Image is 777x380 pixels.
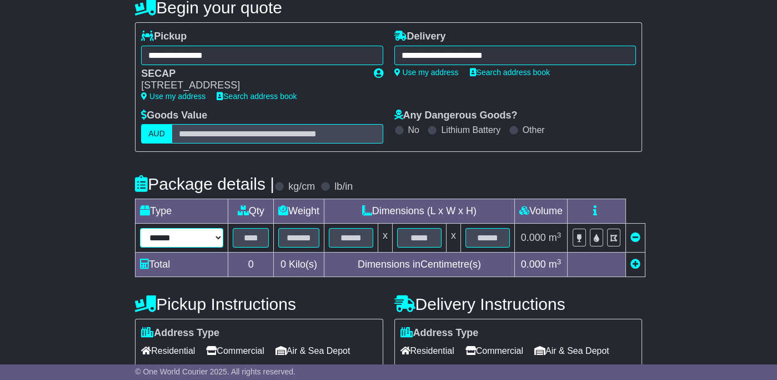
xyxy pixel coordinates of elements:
[378,224,392,253] td: x
[217,92,297,101] a: Search address book
[630,232,640,243] a: Remove this item
[465,342,523,359] span: Commercial
[141,124,172,144] label: AUD
[141,327,219,339] label: Address Type
[135,295,383,313] h4: Pickup Instructions
[324,253,514,277] td: Dimensions in Centimetre(s)
[206,342,264,359] span: Commercial
[288,181,315,193] label: kg/cm
[630,259,640,270] a: Add new item
[549,259,562,270] span: m
[135,175,274,193] h4: Package details |
[141,80,362,92] div: [STREET_ADDRESS]
[521,259,546,270] span: 0.000
[280,259,286,270] span: 0
[557,258,562,266] sup: 3
[274,199,324,224] td: Weight
[141,68,362,80] div: SECAP
[523,125,545,135] label: Other
[136,199,228,224] td: Type
[446,224,460,253] td: x
[275,342,350,359] span: Air & Sea Depot
[141,110,207,122] label: Goods Value
[141,92,205,101] a: Use my address
[441,125,500,135] label: Lithium Battery
[136,253,228,277] td: Total
[394,295,642,313] h4: Delivery Instructions
[408,125,419,135] label: No
[228,199,274,224] td: Qty
[394,110,518,122] label: Any Dangerous Goods?
[514,199,567,224] td: Volume
[400,327,479,339] label: Address Type
[534,342,609,359] span: Air & Sea Depot
[400,342,454,359] span: Residential
[135,367,295,376] span: © One World Courier 2025. All rights reserved.
[334,181,353,193] label: lb/in
[141,31,187,43] label: Pickup
[549,232,562,243] span: m
[274,253,324,277] td: Kilo(s)
[324,199,514,224] td: Dimensions (L x W x H)
[521,232,546,243] span: 0.000
[394,31,446,43] label: Delivery
[228,253,274,277] td: 0
[141,342,195,359] span: Residential
[470,68,550,77] a: Search address book
[394,68,459,77] a: Use my address
[557,231,562,239] sup: 3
